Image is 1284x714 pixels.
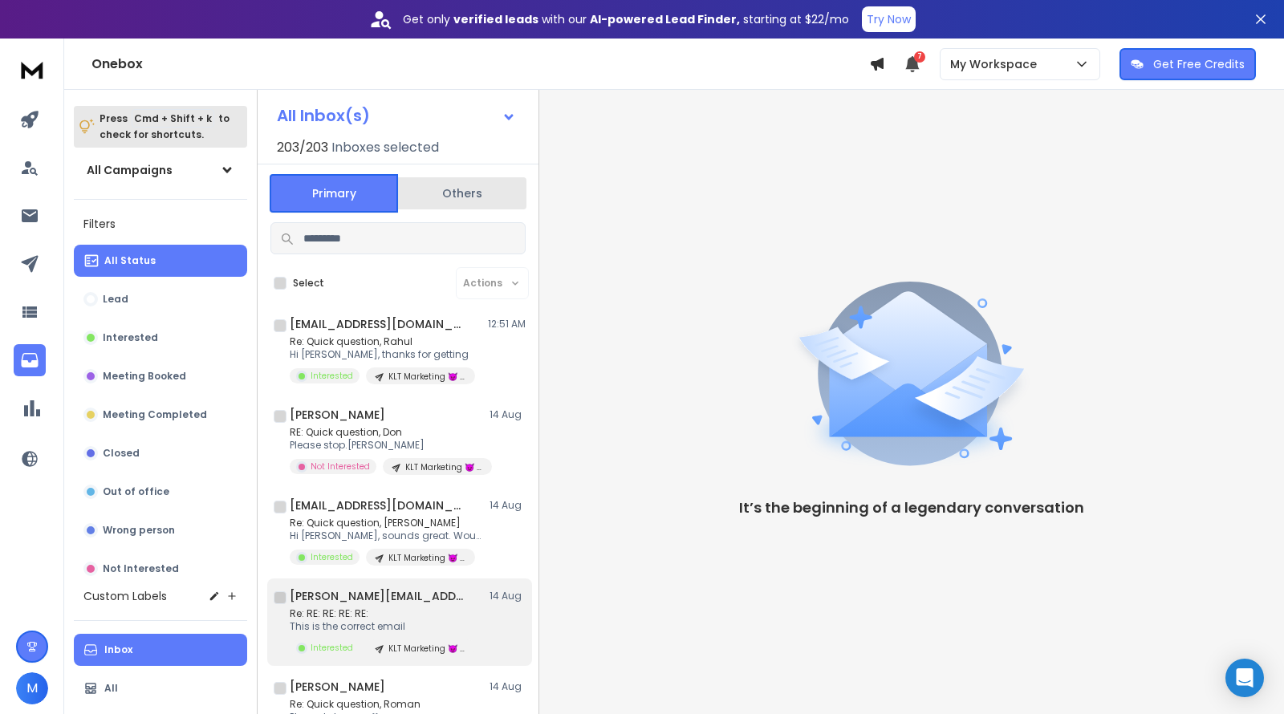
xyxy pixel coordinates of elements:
[74,213,247,235] h3: Filters
[311,370,353,382] p: Interested
[103,447,140,460] p: Closed
[74,553,247,585] button: Not Interested
[590,11,740,27] strong: AI-powered Lead Finder,
[290,607,475,620] p: Re: RE: RE: RE: RE:
[74,322,247,354] button: Interested
[398,176,526,211] button: Others
[74,634,247,666] button: Inbox
[91,55,869,74] h1: Onebox
[950,56,1043,72] p: My Workspace
[104,254,156,267] p: All Status
[290,588,466,604] h1: [PERSON_NAME][EMAIL_ADDRESS][DOMAIN_NAME]
[74,283,247,315] button: Lead
[388,552,465,564] p: KLT Marketing 😈 | campaign 130825
[739,497,1084,519] p: It’s the beginning of a legendary conversation
[388,643,465,655] p: KLT Marketing 😈 | campaign 130825
[132,109,214,128] span: Cmd + Shift + k
[311,460,370,473] p: Not Interested
[74,154,247,186] button: All Campaigns
[74,437,247,469] button: Closed
[290,316,466,332] h1: [EMAIL_ADDRESS][DOMAIN_NAME]
[290,679,385,695] h1: [PERSON_NAME]
[16,672,48,704] button: M
[290,620,475,633] p: This is the correct email
[290,439,482,452] p: Please stop.[PERSON_NAME]
[311,642,353,654] p: Interested
[74,476,247,508] button: Out of office
[290,698,482,711] p: Re: Quick question, Roman
[100,111,230,143] p: Press to check for shortcuts.
[293,277,324,290] label: Select
[490,680,526,693] p: 14 Aug
[103,562,179,575] p: Not Interested
[331,138,439,157] h3: Inboxes selected
[74,399,247,431] button: Meeting Completed
[83,588,167,604] h3: Custom Labels
[103,370,186,383] p: Meeting Booked
[290,497,466,513] h1: [EMAIL_ADDRESS][DOMAIN_NAME]
[103,293,128,306] p: Lead
[290,426,482,439] p: RE: Quick question, Don
[290,407,385,423] h1: [PERSON_NAME]
[103,331,158,344] p: Interested
[16,55,48,84] img: logo
[405,461,482,473] p: KLT Marketing 😈 | campaign 130825
[270,174,398,213] button: Primary
[490,590,526,602] p: 14 Aug
[277,138,328,157] span: 203 / 203
[914,51,925,63] span: 7
[103,408,207,421] p: Meeting Completed
[862,6,916,32] button: Try Now
[490,499,526,512] p: 14 Aug
[74,514,247,546] button: Wrong person
[290,348,475,361] p: Hi [PERSON_NAME], thanks for getting
[490,408,526,421] p: 14 Aug
[277,108,370,124] h1: All Inbox(s)
[290,517,482,529] p: Re: Quick question, [PERSON_NAME]
[290,335,475,348] p: Re: Quick question, Rahul
[488,318,526,331] p: 12:51 AM
[103,485,169,498] p: Out of office
[1225,659,1264,697] div: Open Intercom Messenger
[388,371,465,383] p: KLT Marketing 😈 | campaign 130825
[867,11,911,27] p: Try Now
[290,529,482,542] p: Hi [PERSON_NAME], sounds great. Would
[104,643,132,656] p: Inbox
[311,551,353,563] p: Interested
[74,245,247,277] button: All Status
[1119,48,1256,80] button: Get Free Credits
[403,11,849,27] p: Get only with our starting at $22/mo
[104,682,118,695] p: All
[1153,56,1245,72] p: Get Free Credits
[74,360,247,392] button: Meeting Booked
[103,524,175,537] p: Wrong person
[87,162,173,178] h1: All Campaigns
[453,11,538,27] strong: verified leads
[74,672,247,704] button: All
[264,99,529,132] button: All Inbox(s)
